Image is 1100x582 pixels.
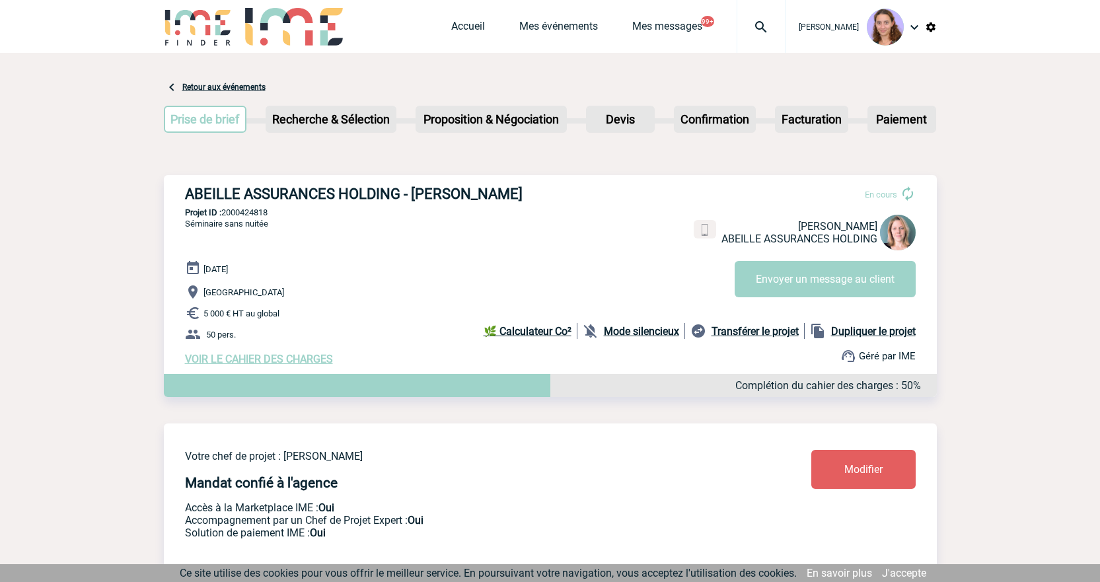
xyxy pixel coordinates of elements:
[840,348,856,364] img: support.png
[712,325,799,338] b: Transférer le projet
[310,527,326,539] b: Oui
[185,527,733,539] p: Conformité aux process achat client, Prise en charge de la facturation, Mutualisation de plusieur...
[604,325,679,338] b: Mode silencieux
[408,514,423,527] b: Oui
[267,107,395,131] p: Recherche & Sélection
[185,353,333,365] a: VOIR LE CAHIER DES CHARGES
[185,450,733,462] p: Votre chef de projet : [PERSON_NAME]
[831,325,916,338] b: Dupliquer le projet
[185,186,581,202] h3: ABEILLE ASSURANCES HOLDING - [PERSON_NAME]
[203,309,279,318] span: 5 000 € HT au global
[721,233,877,245] span: ABEILLE ASSURANCES HOLDING
[318,501,334,514] b: Oui
[867,9,904,46] img: 101030-1.png
[798,220,877,233] span: [PERSON_NAME]
[484,323,577,339] a: 🌿 Calculateur Co²
[182,83,266,92] a: Retour aux événements
[807,567,872,579] a: En savoir plus
[484,325,571,338] b: 🌿 Calculateur Co²
[844,463,883,476] span: Modifier
[859,350,916,362] span: Géré par IME
[203,264,228,274] span: [DATE]
[701,16,714,27] button: 99+
[185,475,338,491] h4: Mandat confié à l'agence
[735,261,916,297] button: Envoyer un message au client
[675,107,754,131] p: Confirmation
[185,219,268,229] span: Séminaire sans nuitée
[880,215,916,250] img: 121767-0.jpg
[882,567,926,579] a: J'accepte
[165,107,246,131] p: Prise de brief
[699,224,711,236] img: portable.png
[810,323,826,339] img: file_copy-black-24dp.png
[451,20,485,38] a: Accueil
[587,107,653,131] p: Devis
[799,22,859,32] span: [PERSON_NAME]
[164,8,233,46] img: IME-Finder
[776,107,847,131] p: Facturation
[164,207,937,217] p: 2000424818
[865,190,897,200] span: En cours
[203,287,284,297] span: [GEOGRAPHIC_DATA]
[632,20,702,38] a: Mes messages
[519,20,598,38] a: Mes événements
[206,330,236,340] span: 50 pers.
[185,501,733,514] p: Accès à la Marketplace IME :
[185,207,221,217] b: Projet ID :
[869,107,935,131] p: Paiement
[180,567,797,579] span: Ce site utilise des cookies pour vous offrir le meilleur service. En poursuivant votre navigation...
[417,107,566,131] p: Proposition & Négociation
[185,514,733,527] p: Prestation payante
